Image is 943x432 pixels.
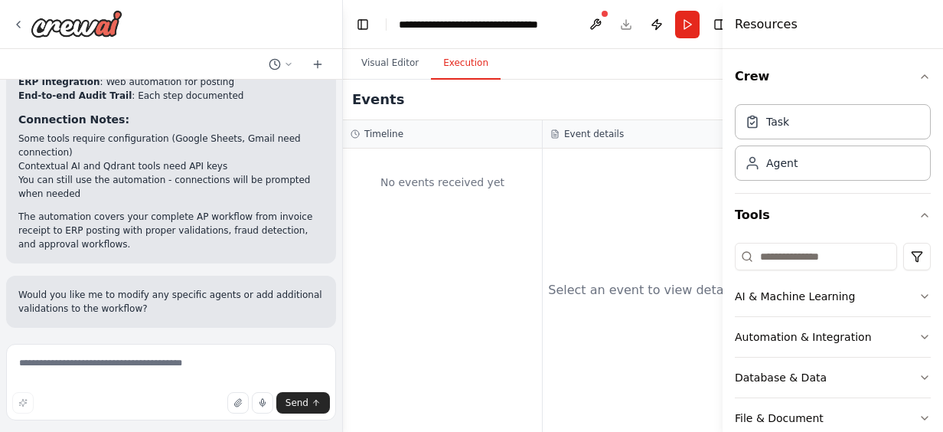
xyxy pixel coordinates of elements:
[709,14,730,35] button: Hide right sidebar
[766,114,789,129] div: Task
[227,392,249,414] button: Upload files
[564,128,624,140] h3: Event details
[735,98,931,193] div: Crew
[18,89,324,103] li: : Each step documented
[286,397,308,409] span: Send
[349,47,431,80] button: Visual Editor
[735,329,872,345] div: Automation & Integration
[305,55,330,74] button: Start a new chat
[18,90,132,101] strong: End-to-end Audit Trail
[18,132,324,159] li: Some tools require configuration (Google Sheets, Gmail need connection)
[352,89,404,110] h2: Events
[735,55,931,98] button: Crew
[548,281,737,299] div: Select an event to view details
[18,75,324,89] li: : Web automation for posting
[735,317,931,357] button: Automation & Integration
[735,370,827,385] div: Database & Data
[351,156,534,208] div: No events received yet
[735,194,931,237] button: Tools
[18,77,100,87] strong: ERP Integration
[431,47,501,80] button: Execution
[12,392,34,414] button: Improve this prompt
[18,173,324,201] li: You can still use the automation - connections will be prompted when needed
[735,358,931,398] button: Database & Data
[18,159,324,173] li: Contextual AI and Qdrant tools need API keys
[735,15,798,34] h4: Resources
[364,128,403,140] h3: Timeline
[31,10,122,38] img: Logo
[263,55,299,74] button: Switch to previous chat
[276,392,330,414] button: Send
[735,289,855,304] div: AI & Machine Learning
[735,411,824,426] div: File & Document
[252,392,273,414] button: Click to speak your automation idea
[18,288,324,316] p: Would you like me to modify any specific agents or add additional validations to the workflow?
[766,155,798,171] div: Agent
[352,14,374,35] button: Hide left sidebar
[18,210,324,251] p: The automation covers your complete AP workflow from invoice receipt to ERP posting with proper v...
[399,17,571,32] nav: breadcrumb
[18,113,129,126] strong: Connection Notes:
[735,277,931,316] button: AI & Machine Learning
